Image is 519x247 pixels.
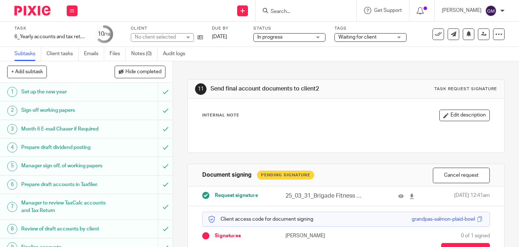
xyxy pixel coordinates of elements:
div: 5 [7,161,17,171]
span: 0 of 1 signed [461,232,490,239]
a: Client tasks [46,47,79,61]
a: Files [110,47,126,61]
div: 1 [7,87,17,97]
p: Client access code for document signing [208,216,313,223]
h1: Document signing [202,171,252,179]
h1: Manager sign off, of working papers [21,160,108,171]
h1: Manager to review TaxCalc accounts and Tax Return [21,198,108,216]
div: 6 [7,180,17,190]
span: [DATE] 12:41am [454,192,490,200]
small: /16 [104,32,111,36]
input: Search [270,9,335,15]
div: Task request signature [434,86,497,92]
h1: Send final account documents to client2 [210,85,361,93]
h1: Prepare draft accounts in Taxfiler. [21,179,108,190]
span: Request signature [215,192,258,199]
label: Tags [334,26,407,31]
div: 8 [7,224,17,234]
label: Client [131,26,203,31]
label: Due by [212,26,244,31]
span: Hide completed [125,69,161,75]
div: 11 [195,83,207,95]
span: Waiting for client [338,35,377,40]
p: [PERSON_NAME] [285,232,346,239]
span: In progress [257,35,283,40]
h1: Review of draft accounts by client [21,224,108,234]
h1: Month 6 E-mail Chaser if Required [21,124,108,134]
div: 3 [7,124,17,134]
label: Task [14,26,86,31]
span: Signatures [215,232,241,239]
div: No client selected [135,34,182,41]
a: Audit logs [163,47,191,61]
div: 7 [7,202,17,212]
button: Cancel request [433,168,490,183]
button: Hide completed [115,66,165,78]
div: grandpas-salmon-plaid-bowl [412,216,475,223]
div: 6_Yearly accounts and tax return [14,33,86,40]
a: Emails [84,47,104,61]
a: Notes (0) [131,47,158,61]
img: svg%3E [485,5,497,17]
h1: Set up the new year [21,87,108,97]
p: 25_03_31_Brigade Fitness UK Ltd_Final Yearend2.pdf [285,192,363,200]
label: Status [253,26,325,31]
h1: Sign off working papers [21,105,108,116]
div: 4 [7,142,17,153]
div: 10 [98,30,111,38]
p: Internal Note [202,113,239,118]
span: [DATE] [212,34,227,39]
a: Subtasks [14,47,41,61]
span: Get Support [374,8,402,13]
h1: Prepare draft dividend posting [21,142,108,153]
button: + Add subtask [7,66,47,78]
div: Pending Signature [257,171,314,180]
div: 2 [7,106,17,116]
img: Pixie [14,6,50,16]
p: [PERSON_NAME] [442,7,482,14]
button: Edit description [439,110,490,121]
